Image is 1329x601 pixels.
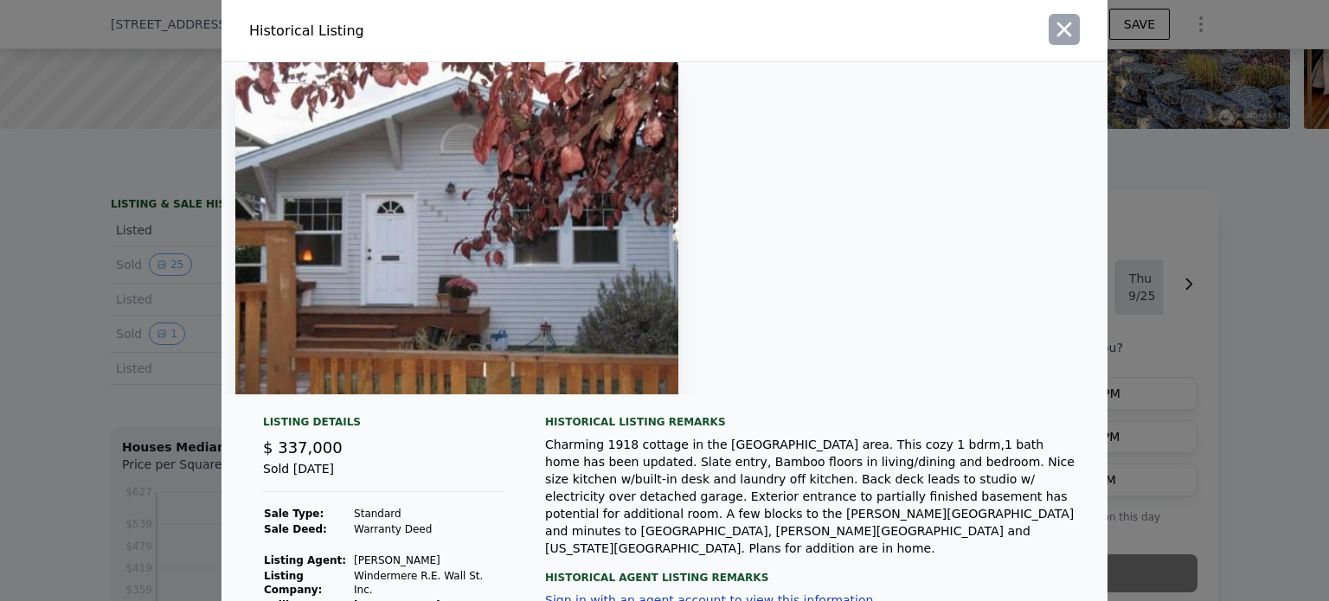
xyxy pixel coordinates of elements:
strong: Listing Company: [264,570,322,596]
div: Historical Agent Listing Remarks [545,557,1080,585]
div: Charming 1918 cottage in the [GEOGRAPHIC_DATA] area. This cozy 1 bdrm,1 bath home has been update... [545,436,1080,557]
div: Historical Listing remarks [545,415,1080,429]
td: Standard [353,506,504,521]
strong: Listing Agent: [264,554,346,566]
img: Property Img [235,62,678,394]
strong: Sale Type: [264,508,324,520]
div: Historical Listing [249,21,658,42]
strong: Sale Deed: [264,523,327,535]
span: $ 337,000 [263,438,343,457]
td: [PERSON_NAME] [353,553,504,568]
div: Sold [DATE] [263,460,504,492]
td: Windermere R.E. Wall St. Inc. [353,568,504,598]
td: Warranty Deed [353,521,504,537]
div: Listing Details [263,415,504,436]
